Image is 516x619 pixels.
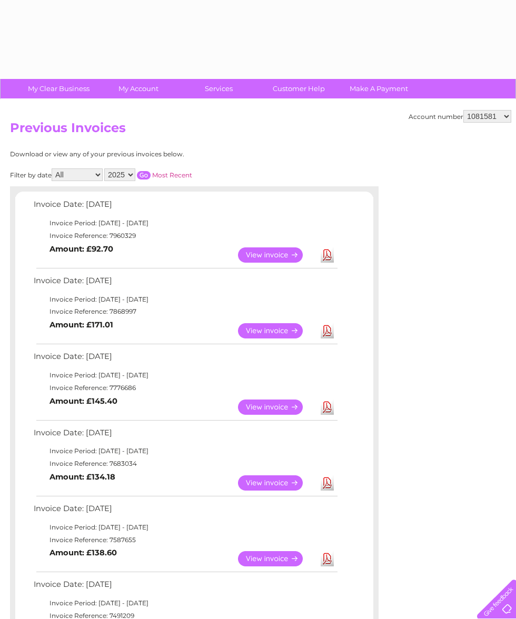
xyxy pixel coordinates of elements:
a: My Clear Business [15,79,102,98]
td: Invoice Period: [DATE] - [DATE] [31,369,339,382]
a: Download [321,400,334,415]
td: Invoice Period: [DATE] - [DATE] [31,217,339,229]
a: Download [321,551,334,566]
a: View [238,551,315,566]
td: Invoice Date: [DATE] [31,197,339,217]
td: Invoice Period: [DATE] - [DATE] [31,597,339,610]
td: Invoice Reference: 7868997 [31,305,339,318]
b: Amount: £145.40 [49,396,117,406]
a: Most Recent [152,171,192,179]
div: Filter by date [10,168,286,181]
b: Amount: £92.70 [49,244,113,254]
a: View [238,323,315,338]
td: Invoice Period: [DATE] - [DATE] [31,293,339,306]
a: Services [175,79,262,98]
div: Download or view any of your previous invoices below. [10,151,286,158]
a: My Account [95,79,182,98]
td: Invoice Date: [DATE] [31,274,339,293]
td: Invoice Reference: 7960329 [31,229,339,242]
b: Amount: £138.60 [49,548,117,557]
a: Download [321,475,334,491]
h2: Previous Invoices [10,121,511,141]
a: View [238,400,315,415]
td: Invoice Date: [DATE] [31,426,339,445]
div: Account number [409,110,511,123]
b: Amount: £171.01 [49,320,113,330]
td: Invoice Date: [DATE] [31,577,339,597]
td: Invoice Period: [DATE] - [DATE] [31,521,339,534]
td: Invoice Reference: 7587655 [31,534,339,546]
td: Invoice Period: [DATE] - [DATE] [31,445,339,457]
td: Invoice Date: [DATE] [31,350,339,369]
td: Invoice Reference: 7683034 [31,457,339,470]
td: Invoice Date: [DATE] [31,502,339,521]
b: Amount: £134.18 [49,472,115,482]
a: Download [321,247,334,263]
a: View [238,475,315,491]
a: Download [321,323,334,338]
td: Invoice Reference: 7776686 [31,382,339,394]
a: Make A Payment [335,79,422,98]
a: View [238,247,315,263]
a: Customer Help [255,79,342,98]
